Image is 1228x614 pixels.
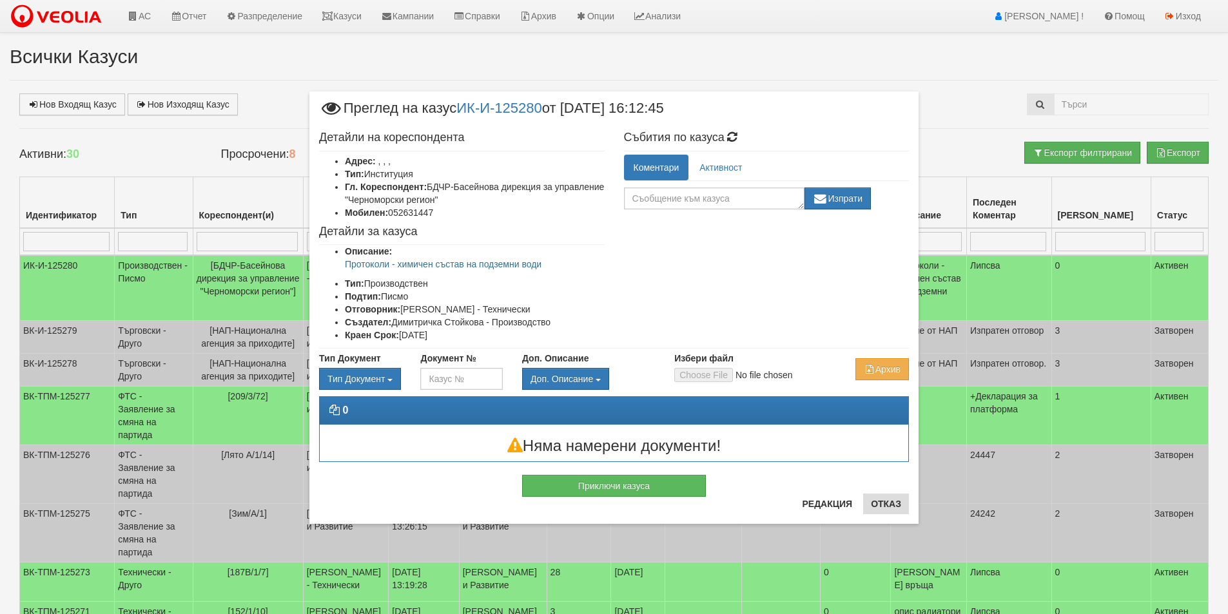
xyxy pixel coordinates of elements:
a: Активност [690,155,752,180]
label: Тип Документ [319,352,381,365]
label: Доп. Описание [522,352,589,365]
input: Казус № [420,368,502,390]
li: [DATE] [345,329,605,341]
span: Преглед на казус от [DATE] 16:12:45 [319,101,664,125]
h3: Няма намерени документи! [320,437,908,454]
b: Подтип: [345,291,381,302]
li: Институция [345,168,605,180]
b: Създател: [345,317,391,327]
button: Приключи казуса [522,475,706,497]
b: Гл. Кореспондент: [345,182,427,192]
label: Избери файл [674,352,734,365]
b: Тип: [345,278,364,289]
div: Двоен клик, за изчистване на избраната стойност. [522,368,655,390]
strong: 0 [342,405,348,416]
li: Димитричка Стойкова - Производство [345,316,605,329]
label: Документ № [420,352,476,365]
li: 052631447 [345,206,605,219]
button: Тип Документ [319,368,401,390]
button: Отказ [863,494,909,514]
span: Тип Документ [327,374,385,384]
li: Писмо [345,290,605,303]
button: Изпрати [804,187,872,209]
h4: Детайли за казуса [319,225,605,238]
li: [PERSON_NAME] - Технически [345,303,605,316]
a: Коментари [624,155,689,180]
button: Доп. Описание [522,368,609,390]
p: Протоколи - химичен състав на подземни води [345,258,605,271]
a: ИК-И-125280 [456,99,542,115]
span: Доп. Описание [531,374,593,384]
b: Мобилен: [345,207,388,218]
h4: Детайли на кореспондента [319,131,605,144]
b: Описание: [345,246,392,256]
h4: Събития по казуса [624,131,910,144]
b: Краен Срок: [345,330,399,340]
button: Редакция [794,494,860,514]
button: Архив [855,358,909,380]
b: Отговорник: [345,304,400,314]
b: Тип: [345,169,364,179]
li: Производствен [345,277,605,290]
span: , , , [378,156,391,166]
b: Адрес: [345,156,376,166]
li: БДЧР-Басейнова дирекция за управление "Черноморски регион" [345,180,605,206]
div: Двоен клик, за изчистване на избраната стойност. [319,368,401,390]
